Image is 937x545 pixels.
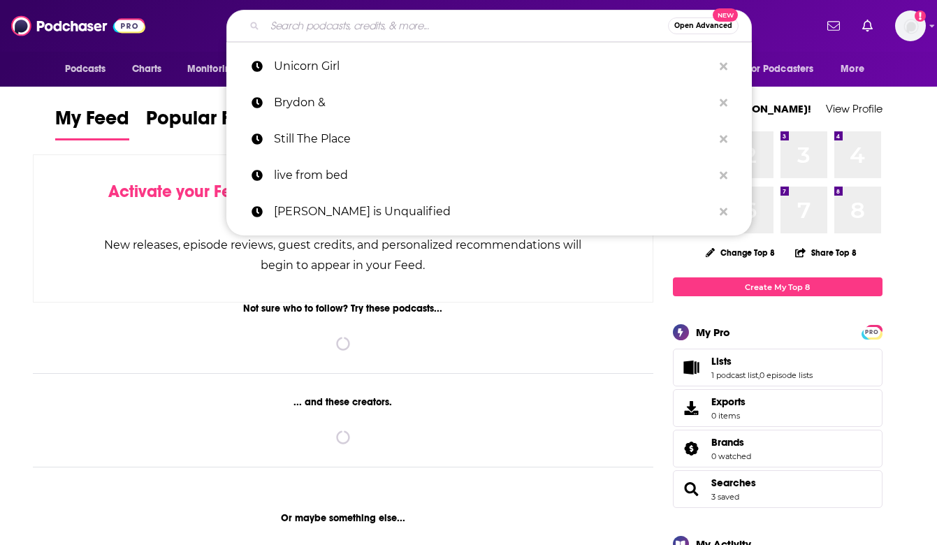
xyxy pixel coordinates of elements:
button: Show profile menu [895,10,926,41]
a: My Feed [55,106,129,140]
p: Brydon & [274,85,713,121]
a: Searches [711,477,756,489]
span: Popular Feed [146,106,265,138]
a: Lists [711,355,813,368]
div: My Pro [696,326,730,339]
span: New [713,8,738,22]
p: Anna Faris is Unqualified [274,194,713,230]
span: Exports [711,395,746,408]
p: live from bed [274,157,713,194]
a: PRO [864,326,880,337]
span: 0 items [711,411,746,421]
a: Create My Top 8 [673,277,882,296]
a: 0 watched [711,451,751,461]
a: Show notifications dropdown [822,14,845,38]
span: Open Advanced [674,22,732,29]
p: Unicorn Girl [274,48,713,85]
button: Share Top 8 [794,239,857,266]
span: My Feed [55,106,129,138]
div: Search podcasts, credits, & more... [226,10,752,42]
div: by following Podcasts, Creators, Lists, and other Users! [103,182,583,222]
a: Exports [673,389,882,427]
a: Charts [123,56,170,82]
span: Searches [673,470,882,508]
svg: Add a profile image [915,10,926,22]
a: View Profile [826,102,882,115]
span: Brands [711,436,744,449]
button: open menu [55,56,124,82]
span: Lists [711,355,732,368]
span: PRO [864,327,880,337]
span: Logged in as antoine.jordan [895,10,926,41]
div: New releases, episode reviews, guest credits, and personalized recommendations will begin to appe... [103,235,583,275]
a: Searches [678,479,706,499]
div: Or maybe something else... [33,512,654,524]
span: Monitoring [187,59,237,79]
a: [PERSON_NAME] is Unqualified [226,194,752,230]
a: Show notifications dropdown [857,14,878,38]
a: Popular Feed [146,106,265,140]
a: 3 saved [711,492,739,502]
a: Brands [711,436,751,449]
a: Brands [678,439,706,458]
span: , [758,370,760,380]
span: Exports [678,398,706,418]
span: Charts [132,59,162,79]
p: Still The Place [274,121,713,157]
div: ... and these creators. [33,396,654,408]
span: Lists [673,349,882,386]
a: Lists [678,358,706,377]
div: Not sure who to follow? Try these podcasts... [33,303,654,314]
input: Search podcasts, credits, & more... [265,15,668,37]
button: open menu [738,56,834,82]
a: 0 episode lists [760,370,813,380]
span: Podcasts [65,59,106,79]
img: Podchaser - Follow, Share and Rate Podcasts [11,13,145,39]
a: Brydon & [226,85,752,121]
span: For Podcasters [747,59,814,79]
a: Still The Place [226,121,752,157]
span: More [841,59,864,79]
a: Unicorn Girl [226,48,752,85]
span: Brands [673,430,882,467]
img: User Profile [895,10,926,41]
a: live from bed [226,157,752,194]
button: open menu [831,56,882,82]
a: 1 podcast list [711,370,758,380]
button: open menu [177,56,255,82]
span: Activate your Feed [108,181,252,202]
button: Open AdvancedNew [668,17,739,34]
button: Change Top 8 [697,244,784,261]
